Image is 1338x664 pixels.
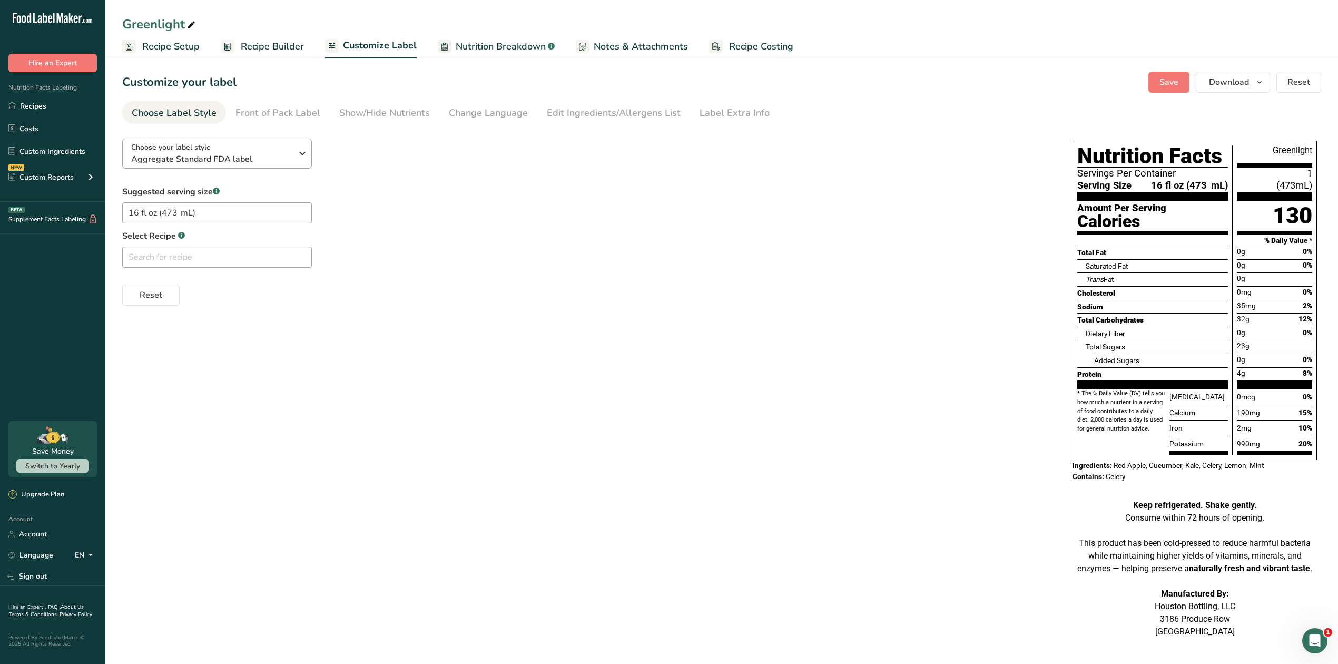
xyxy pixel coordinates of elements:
[8,546,53,564] a: Language
[1303,355,1312,364] span: 0%
[1106,472,1125,481] span: Celery
[1237,300,1256,311] span: 35mg
[1077,180,1132,192] span: Serving Size
[131,153,292,165] span: Aggregate Standard FDA label
[1237,327,1245,338] span: 0g
[1086,262,1128,270] span: Saturated Fat
[1077,289,1115,297] span: Cholesterol
[1077,212,1228,231] div: Calories
[1094,356,1139,365] span: Added Sugars
[1303,301,1312,310] span: 2%
[449,106,528,120] div: Change Language
[1303,392,1312,403] span: 0%
[1077,370,1101,378] span: Protein
[456,40,546,54] span: Nutrition Breakdown
[8,207,25,213] div: BETA
[1237,354,1245,365] span: 0g
[1237,314,1250,325] span: 32g
[339,106,430,120] div: Show/Hide Nutrients
[1303,369,1312,377] span: 8%
[1196,72,1270,93] button: Download
[325,34,417,59] a: Customize Label
[1237,390,1303,404] div: 0mcg
[8,54,97,72] button: Hire an Expert
[75,549,97,562] div: EN
[122,15,198,34] div: Greenlight
[48,603,61,611] a: FAQ .
[8,603,84,618] a: About Us .
[576,35,688,58] a: Notes & Attachments
[1159,76,1178,89] span: Save
[16,459,89,473] button: Switch to Yearly
[1237,368,1245,379] span: 4g
[1298,438,1312,450] span: 20%
[1086,343,1125,351] span: Total Sugars
[1237,422,1298,435] div: 2mg
[547,106,681,120] div: Edit Ingredients/Allergens List
[700,106,770,120] div: Label Extra Info
[1073,461,1112,470] span: Ingredients:
[131,142,211,153] span: Choose your label style
[1237,406,1298,419] div: 190mg
[1077,248,1106,257] span: Total Fat
[1276,72,1321,93] button: Reset
[1161,589,1229,599] strong: Manufactured By:
[1209,76,1249,89] span: Download
[1086,275,1104,284] i: Trans
[60,611,92,618] a: Privacy Policy
[122,247,312,268] input: Search for recipe
[241,40,304,54] span: Recipe Builder
[1237,287,1252,298] span: 0mg
[8,603,46,611] a: Hire an Expert .
[1073,499,1317,524] p: Consume within 72 hours of opening.
[122,35,200,58] a: Recipe Setup
[1169,407,1195,418] span: Calcium
[9,611,60,618] a: Terms & Conditions .
[132,106,217,120] div: Choose Label Style
[8,172,74,183] div: Custom Reports
[1298,423,1312,434] span: 10%
[1073,588,1317,638] p: Houston Bottling, LLC 3186 Produce Row [GEOGRAPHIC_DATA]
[1303,261,1312,269] span: 0%
[1233,145,1312,168] div: Greenlight
[1077,145,1233,168] div: Nutrition Facts
[1073,472,1104,481] span: Contains:
[1169,438,1204,450] span: Potassium
[1077,168,1228,180] span: Servings Per Container
[1324,628,1332,637] span: 1
[343,38,417,53] span: Customize Label
[122,139,312,169] button: Choose your label style Aggregate Standard FDA label
[1273,204,1312,228] span: 130
[25,461,80,471] span: Switch to Yearly
[8,634,97,647] div: Powered By FoodLabelMaker © 2025 All Rights Reserved
[122,285,180,306] button: Reset
[1114,461,1264,470] span: Red Apple, Cucumber, Kale, Celery, Lemon, Mint
[1303,247,1312,256] span: 0%
[1237,246,1245,257] span: 0g
[235,106,320,120] div: Front of Pack Label
[1086,275,1114,284] span: Fat
[709,35,793,58] a: Recipe Costing
[1237,437,1298,451] div: 990mg
[122,230,312,242] label: Select Recipe
[1077,302,1103,311] span: Sodium
[142,40,200,54] span: Recipe Setup
[1148,72,1189,93] button: Save
[1237,168,1312,192] span: 1 (473mL)
[122,185,312,198] label: Suggested serving size
[1073,537,1317,575] p: This product has been cold-pressed to reduce harmful bacteria while maintaining higher yields of ...
[1298,315,1312,323] span: 12%
[1237,273,1245,284] span: 0g
[1302,628,1327,653] iframe: Intercom live chat
[1169,392,1225,403] span: [MEDICAL_DATA]
[1077,389,1165,455] div: * The % Daily Value (DV) tells you how much a nutrient in a serving of food contributes to a dail...
[140,289,162,301] span: Reset
[1303,328,1312,337] span: 0%
[1298,407,1312,418] span: 15%
[1237,260,1245,271] span: 0g
[1077,180,1228,192] span: 16 fl oz (473 mL)
[729,40,793,54] span: Recipe Costing
[594,40,688,54] span: Notes & Attachments
[1237,340,1250,351] span: 23g
[32,446,74,457] div: Save Money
